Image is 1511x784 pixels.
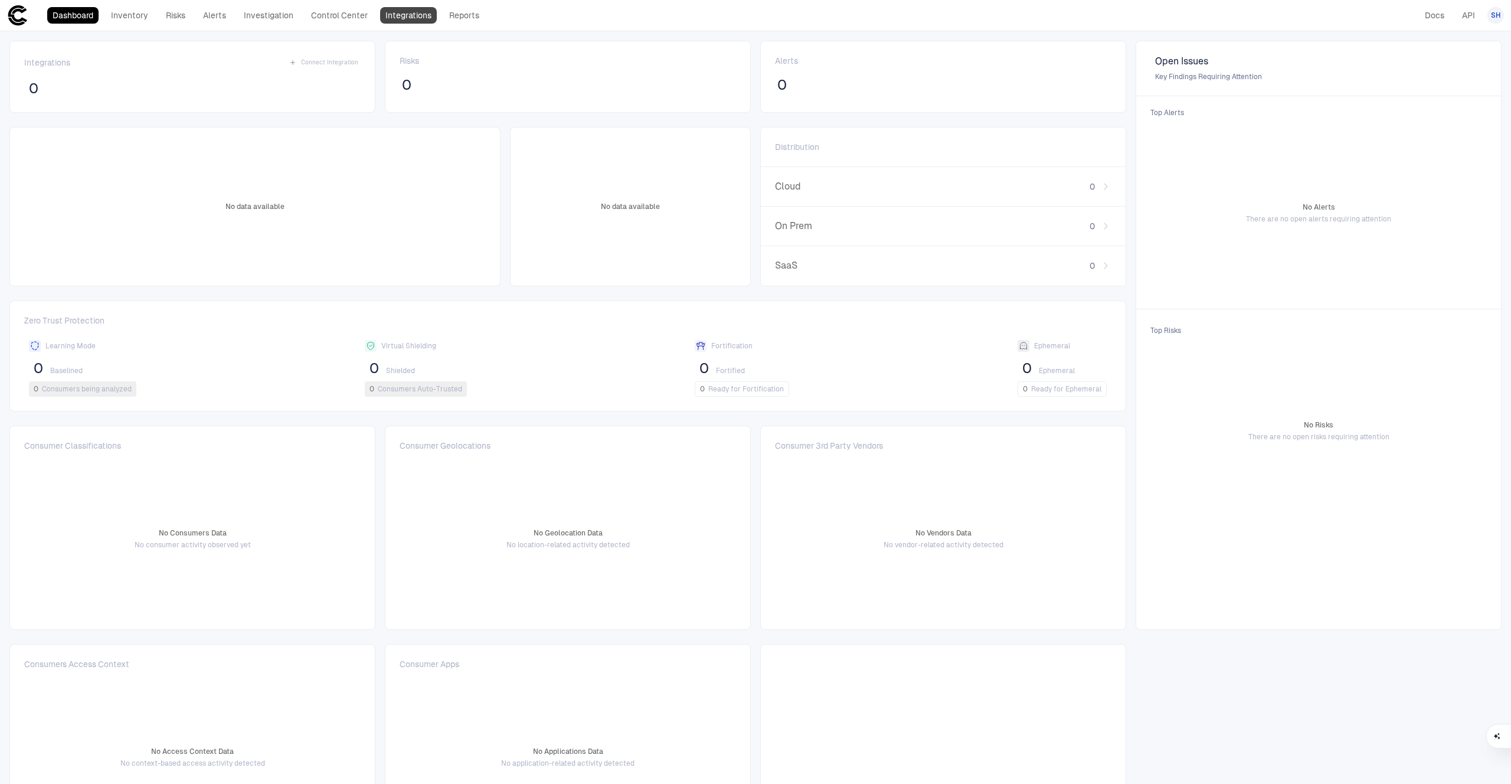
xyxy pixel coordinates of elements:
span: 0 [1090,181,1095,192]
a: Reports [444,7,485,24]
span: No Alerts [1303,202,1335,212]
a: Risks [161,7,191,24]
span: 0 [34,360,43,377]
span: No Geolocation Data [534,528,603,538]
span: Shielded [386,366,415,375]
span: On Prem [775,220,884,232]
button: 0 [365,359,384,378]
span: 0 [1023,384,1028,394]
span: Open Issues [1155,55,1482,67]
button: SH [1487,7,1504,24]
span: Integrations [24,57,70,68]
a: Dashboard [47,7,99,24]
span: Top Alerts [1143,101,1494,125]
span: 0 [369,360,379,377]
span: Risks [400,55,419,66]
span: Learning Mode [45,341,96,351]
span: Consumer Geolocations [400,440,490,451]
span: No context-based access activity detected [120,759,265,768]
span: No application-related activity detected [501,759,635,768]
span: No consumer activity observed yet [135,540,251,550]
span: Zero Trust Protection [24,315,1111,331]
span: No location-related activity detected [506,540,630,550]
button: 0 [400,76,414,94]
span: No data available [225,202,284,211]
button: 0Ready for Ephemeral [1018,381,1107,397]
span: There are no open risks requiring attention [1248,432,1389,442]
span: Fortified [716,366,745,375]
span: Ephemeral [1034,341,1070,351]
a: API [1457,7,1480,24]
span: 0 [1090,260,1095,271]
span: Ready for Fortification [708,384,784,394]
button: Connect Integration [287,55,361,70]
span: 0 [777,76,787,94]
span: No Consumers Data [159,528,227,538]
span: 0 [700,384,705,394]
span: Consumer Apps [400,659,459,669]
span: 0 [699,360,709,377]
span: 0 [402,76,411,94]
span: No vendor-related activity detected [884,540,1003,550]
span: No Vendors Data [915,528,972,538]
span: Ephemeral [1039,366,1075,375]
span: Virtual Shielding [381,341,436,351]
span: No Access Context Data [151,747,234,756]
span: 0 [1090,221,1095,231]
span: No data available [601,202,660,211]
span: Distribution [775,142,819,152]
button: 0 [695,359,714,378]
span: 0 [1022,360,1032,377]
span: 0 [29,80,38,97]
span: Key Findings Requiring Attention [1155,72,1482,81]
button: 0Ready for Fortification [695,381,789,397]
span: Alerts [775,55,798,66]
a: Alerts [198,7,231,24]
span: Consumer 3rd Party Vendors [775,440,883,451]
span: Consumers Access Context [24,659,129,669]
button: 0 [29,359,48,378]
a: Inventory [106,7,153,24]
a: Integrations [380,7,437,24]
span: Cloud [775,181,884,192]
a: Docs [1420,7,1450,24]
span: SH [1491,11,1501,20]
button: 0 [1018,359,1036,378]
span: Consumer Classifications [24,440,121,451]
span: Connect Integration [301,58,358,67]
span: No Risks [1304,420,1333,430]
span: Fortification [711,341,753,351]
span: There are no open alerts requiring attention [1246,214,1391,224]
button: 0 [775,76,789,94]
span: SaaS [775,260,884,272]
a: Investigation [238,7,299,24]
span: No Applications Data [533,747,603,756]
button: 0 [24,79,43,98]
span: Baselined [50,366,83,375]
span: Ready for Ephemeral [1031,384,1101,394]
a: Control Center [306,7,373,24]
span: Top Risks [1143,319,1494,342]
